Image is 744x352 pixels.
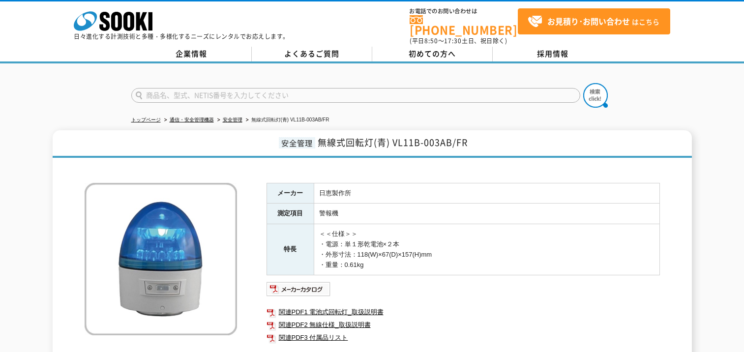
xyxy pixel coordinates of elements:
a: 安全管理 [223,117,242,122]
td: 警報機 [314,204,659,224]
td: 日恵製作所 [314,183,659,204]
span: お電話でのお問い合わせは [410,8,518,14]
p: 日々進化する計測技術と多種・多様化するニーズにレンタルでお応えします。 [74,33,289,39]
a: 関連PDF1 電池式回転灯_取扱説明書 [267,306,660,319]
th: メーカー [267,183,314,204]
img: 無線式回転灯(青) VL11B-003AB/FR [85,183,237,335]
span: はこちら [528,14,659,29]
a: 初めての方へ [372,47,493,61]
span: 初めての方へ [409,48,456,59]
a: [PHONE_NUMBER] [410,15,518,35]
img: btn_search.png [583,83,608,108]
th: 特長 [267,224,314,275]
li: 無線式回転灯(青) VL11B-003AB/FR [244,115,329,125]
td: ＜＜仕様＞＞ ・電源：単１形乾電池×２本 ・外形寸法：118(W)×67(D)×157(H)mm ・重量：0.61kg [314,224,659,275]
strong: お見積り･お問い合わせ [547,15,630,27]
th: 測定項目 [267,204,314,224]
span: 8:50 [424,36,438,45]
input: 商品名、型式、NETIS番号を入力してください [131,88,580,103]
span: 安全管理 [279,137,315,148]
img: メーカーカタログ [267,281,331,297]
a: 通信・安全管理機器 [170,117,214,122]
a: お見積り･お問い合わせはこちら [518,8,670,34]
a: よくあるご質問 [252,47,372,61]
span: (平日 ～ 土日、祝日除く) [410,36,507,45]
a: トップページ [131,117,161,122]
a: メーカーカタログ [267,288,331,295]
a: 企業情報 [131,47,252,61]
span: 17:30 [444,36,462,45]
a: 関連PDF2 無線仕様_取扱説明書 [267,319,660,331]
span: 無線式回転灯(青) VL11B-003AB/FR [318,136,468,149]
a: 関連PDF3 付属品リスト [267,331,660,344]
a: 採用情報 [493,47,613,61]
